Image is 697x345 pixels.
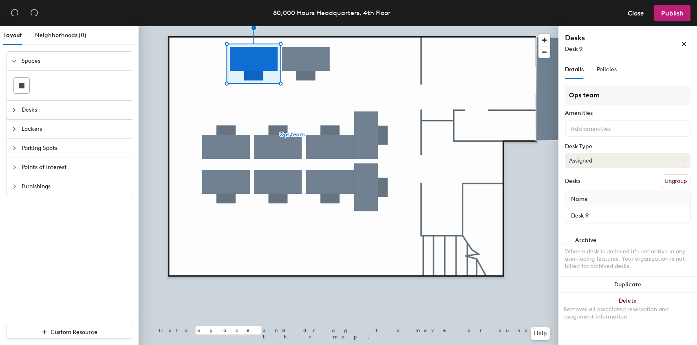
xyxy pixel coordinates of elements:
span: close [681,41,687,47]
button: Custom Resource [7,326,132,339]
span: Name [567,192,592,207]
span: Details [565,66,584,73]
h4: Desks [565,33,655,43]
button: DeleteRemoves all associated reservation and assignment information [558,293,697,329]
span: Furnishings [22,177,127,196]
input: Unnamed desk [567,210,688,221]
div: Amenities [565,110,690,116]
input: Add amenities [569,123,642,133]
span: Desk 9 [565,46,582,53]
button: Undo (⌘ + Z) [7,5,23,21]
span: Lockers [22,120,127,138]
div: Removes all associated reservation and assignment information [563,306,692,321]
span: Points of Interest [22,158,127,177]
button: Help [531,327,550,340]
span: expanded [12,59,17,64]
span: collapsed [12,146,17,151]
div: 80,000 Hours Headquarters, 4th Floor [273,8,390,18]
span: Policies [597,66,617,73]
span: collapsed [12,184,17,189]
button: Close [621,5,651,21]
div: Desk Type [565,143,690,150]
div: Archive [575,237,596,244]
span: Publish [661,9,684,17]
span: Layout [3,32,22,39]
div: Desks [565,178,580,185]
span: Neighborhoods (0) [35,32,86,39]
span: collapsed [12,108,17,112]
button: Ungroup [661,174,690,188]
span: collapsed [12,127,17,132]
span: Spaces [22,52,127,70]
button: Assigned [565,153,690,168]
div: When a desk is archived it's not active in any user-facing features. Your organization is not bil... [565,248,690,270]
span: Desks [22,101,127,119]
button: Publish [654,5,690,21]
span: Parking Spots [22,139,127,158]
span: Custom Resource [51,329,97,336]
span: undo [11,9,19,17]
span: Close [628,9,644,17]
span: collapsed [12,165,17,170]
button: Duplicate [558,277,697,293]
button: Redo (⌘ + ⇧ + Z) [26,5,42,21]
